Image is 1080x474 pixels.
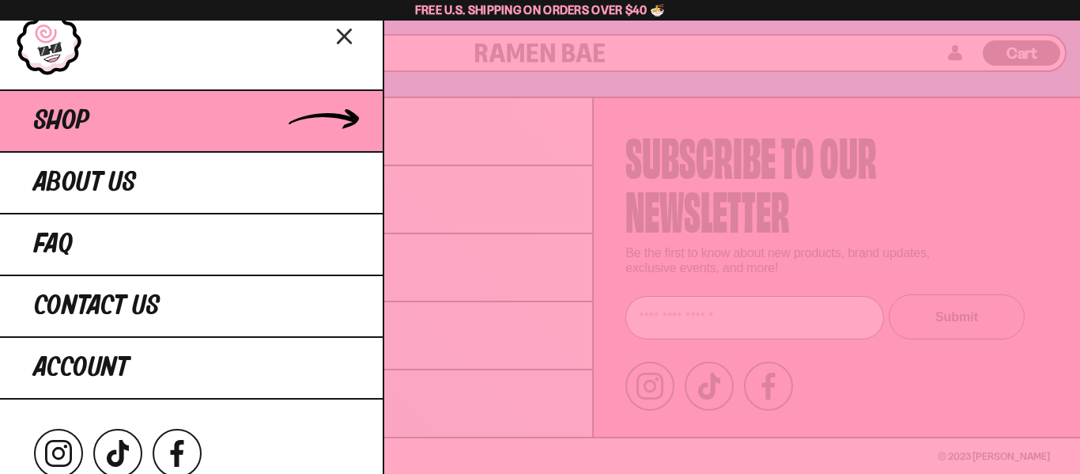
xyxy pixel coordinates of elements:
span: About Us [34,169,136,197]
span: Shop [34,107,89,135]
span: Contact Us [34,292,160,320]
span: Free U.S. Shipping on Orders over $40 🍜 [415,2,666,17]
span: FAQ [34,230,73,259]
span: Account [34,354,129,382]
button: Close menu [331,21,359,49]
